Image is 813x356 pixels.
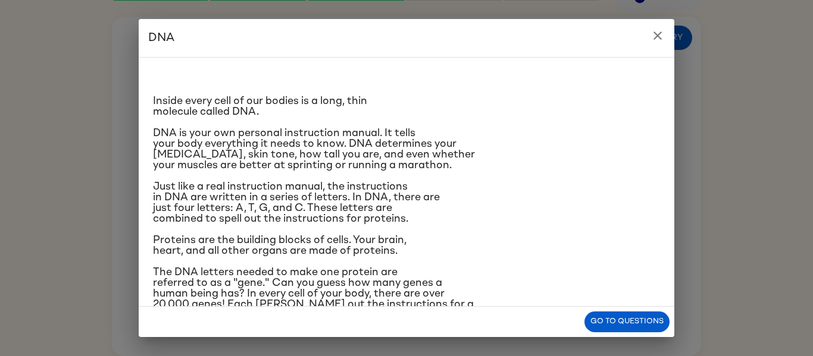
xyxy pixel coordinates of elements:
span: DNA is your own personal instruction manual. It tells your body everything it needs to know. DNA ... [153,128,475,171]
span: Proteins are the building blocks of cells. Your brain, heart, and all other organs are made of pr... [153,235,406,256]
span: Inside every cell of our bodies is a long, thin molecule called DNA. [153,96,367,117]
span: The DNA letters needed to make one protein are referred to as a "gene." Can you guess how many ge... [153,267,474,320]
button: Go to questions [584,311,670,332]
span: Just like a real instruction manual, the instructions in DNA are written in a series of letters. ... [153,181,440,224]
h2: DNA [139,19,674,57]
button: close [646,24,670,48]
